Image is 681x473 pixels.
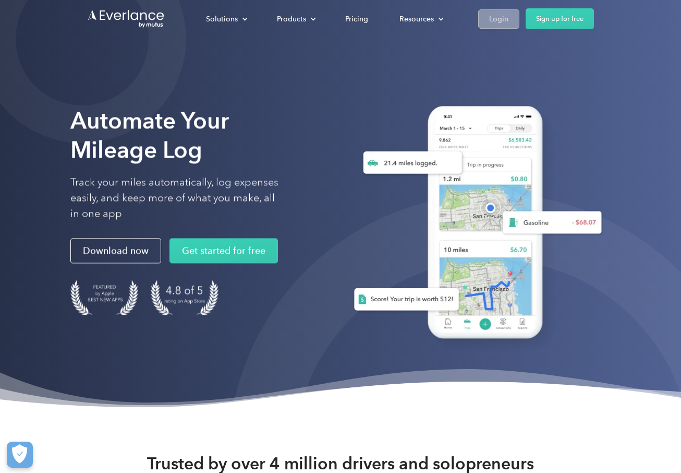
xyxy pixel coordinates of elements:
[151,280,218,315] img: 4.9 out of 5 stars on the app store
[196,10,256,28] div: Solutions
[206,13,238,26] div: Solutions
[478,9,519,29] a: Login
[389,10,452,28] div: Resources
[345,13,368,26] div: Pricing
[277,13,306,26] div: Products
[399,13,434,26] div: Resources
[335,10,379,28] a: Pricing
[169,239,278,264] a: Get started for free
[266,10,324,28] div: Products
[7,442,33,468] button: Cookies Settings
[70,280,138,315] img: Badge for Featured by Apple Best New Apps
[70,239,161,264] a: Download now
[87,9,165,29] a: Go to homepage
[526,8,594,29] a: Sign up for free
[489,13,508,26] div: Login
[337,96,610,354] img: Everlance, mileage tracker app, expense tracking app
[70,175,279,222] p: Track your miles automatically, log expenses easily, and keep more of what you make, all in one app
